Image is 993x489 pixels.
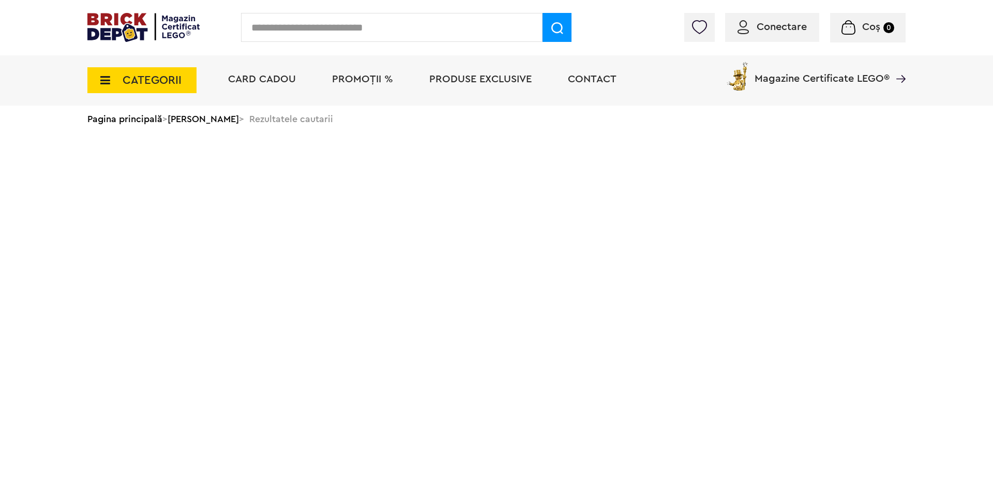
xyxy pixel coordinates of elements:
span: CATEGORII [123,75,182,86]
a: Contact [568,74,616,84]
a: Card Cadou [228,74,296,84]
a: Conectare [738,22,807,32]
a: PROMOȚII % [332,74,393,84]
span: Coș [862,22,880,32]
a: Magazine Certificate LEGO® [890,60,906,70]
a: [PERSON_NAME] [168,114,239,124]
span: Magazine Certificate LEGO® [755,60,890,84]
a: Pagina principală [87,114,162,124]
span: Conectare [757,22,807,32]
a: Produse exclusive [429,74,532,84]
small: 0 [883,22,894,33]
div: > > Rezultatele cautarii [87,106,906,132]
